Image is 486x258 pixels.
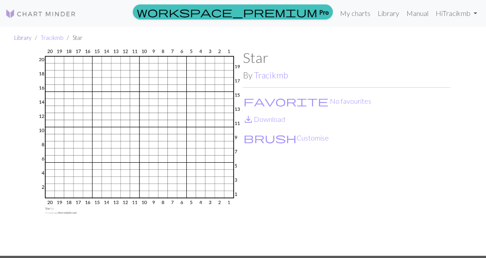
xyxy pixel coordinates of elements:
h1: Star [243,49,450,66]
h2: By [243,70,450,80]
li: Star [63,34,82,42]
button: CustomiseCustomise [243,132,329,144]
a: Tracikmb [41,34,63,41]
button: Favourite No favourites [243,95,372,107]
a: Manual [403,4,432,22]
a: HiTracikmb [432,4,481,22]
span: favorite [243,95,328,107]
span: save_alt [243,113,254,125]
a: Library [374,4,403,22]
a: Tracikmb [254,70,288,80]
i: Download [243,114,254,125]
span: workspace_premium [137,6,317,18]
span: brush [243,132,297,144]
a: Library [14,34,31,41]
img: Star [36,49,243,256]
a: My charts [336,4,374,22]
i: Favourite [243,96,328,106]
i: Customise [243,133,297,143]
img: Logo [5,8,76,19]
a: Pro [133,4,333,20]
a: DownloadDownload [243,115,285,123]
